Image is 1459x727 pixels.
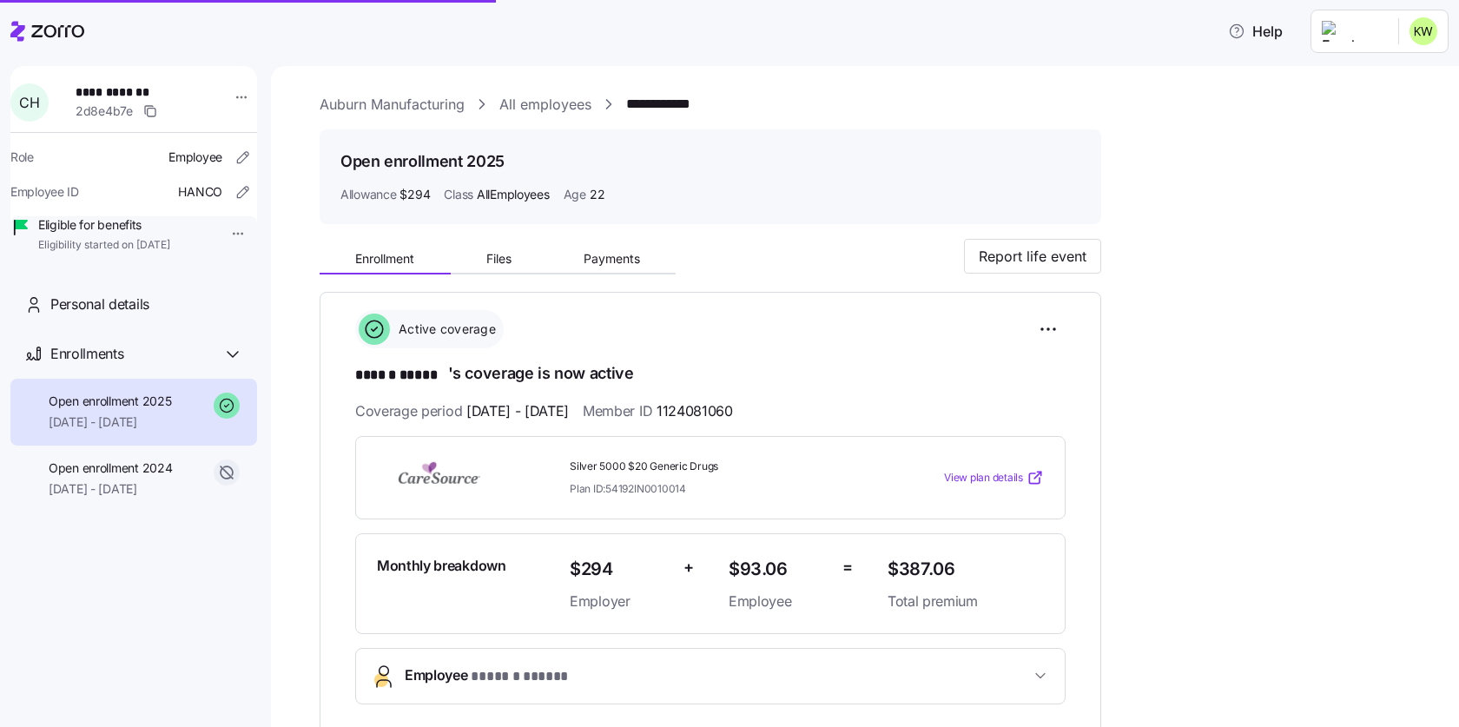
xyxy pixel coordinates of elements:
span: AllEmployees [477,186,550,203]
span: Member ID [583,400,733,422]
button: Report life event [964,239,1101,274]
span: Report life event [979,246,1086,267]
img: Employer logo [1322,21,1384,42]
span: Silver 5000 $20 Generic Drugs [570,459,874,474]
span: Employee [405,664,571,688]
span: Allowance [340,186,396,203]
span: 2d8e4b7e [76,102,133,120]
span: Personal details [50,294,149,315]
h1: 's coverage is now active [355,362,1066,387]
span: = [842,555,853,580]
a: View plan details [944,469,1044,486]
span: Monthly breakdown [377,555,506,577]
h1: Open enrollment 2025 [340,150,505,172]
span: $93.06 [729,555,829,584]
span: Files [486,253,512,265]
span: Plan ID: 54192IN0010014 [570,481,686,496]
img: CareSource [377,458,502,498]
img: faf3277fac5e66ac1623d37243f25c68 [1409,17,1437,45]
span: Enrollment [355,253,414,265]
button: Help [1214,14,1297,49]
span: Age [564,186,586,203]
span: View plan details [944,470,1023,486]
span: Employee [729,591,829,612]
span: Class [444,186,473,203]
span: Employee [168,149,222,166]
span: Eligibility started on [DATE] [38,238,170,253]
span: + [683,555,694,580]
span: Payments [584,253,640,265]
span: Total premium [888,591,1044,612]
span: [DATE] - [DATE] [49,413,171,431]
span: Coverage period [355,400,569,422]
span: Eligible for benefits [38,216,170,234]
span: 1124081060 [657,400,733,422]
span: Active coverage [393,321,496,338]
span: [DATE] - [DATE] [49,480,172,498]
span: Role [10,149,34,166]
span: 22 [590,186,604,203]
span: Help [1228,21,1283,42]
span: HANCO [178,183,222,201]
span: $294 [399,186,430,203]
span: $294 [570,555,670,584]
span: Open enrollment 2025 [49,393,171,410]
span: [DATE] - [DATE] [466,400,569,422]
span: C H [19,96,39,109]
span: Enrollments [50,343,123,365]
span: $387.06 [888,555,1044,584]
span: Open enrollment 2024 [49,459,172,477]
span: Employer [570,591,670,612]
span: Employee ID [10,183,79,201]
a: All employees [499,94,591,116]
a: Auburn Manufacturing [320,94,465,116]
